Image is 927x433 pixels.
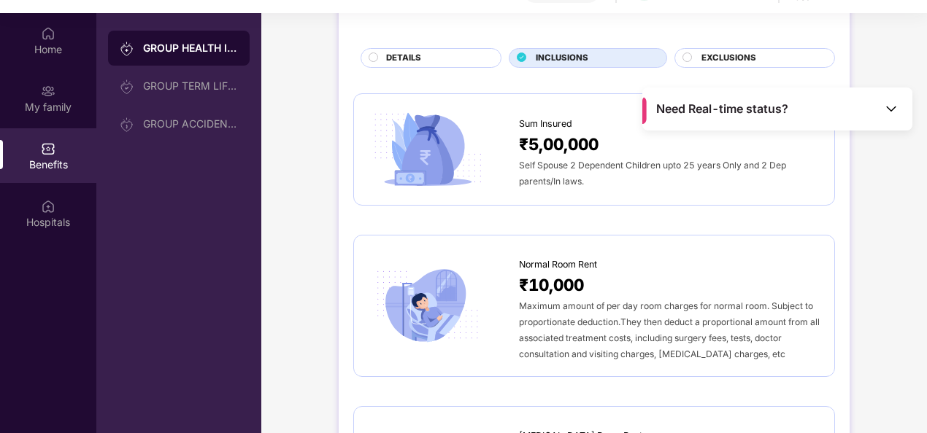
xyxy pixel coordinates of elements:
div: GROUP TERM LIFE INSURANCE [143,80,238,92]
img: icon [369,109,487,191]
img: svg+xml;base64,PHN2ZyB3aWR0aD0iMjAiIGhlaWdodD0iMjAiIHZpZXdCb3g9IjAgMCAyMCAyMCIgZmlsbD0ibm9uZSIgeG... [120,42,134,56]
img: svg+xml;base64,PHN2ZyB3aWR0aD0iMjAiIGhlaWdodD0iMjAiIHZpZXdCb3g9IjAgMCAyMCAyMCIgZmlsbD0ibm9uZSIgeG... [120,117,134,132]
span: Self Spouse 2 Dependent Children upto 25 years Only and 2 Dep parents/In laws. [519,160,786,187]
span: Maximum amount of per day room charges for normal room. Subject to proportionate deduction.They t... [519,300,820,359]
img: icon [369,265,487,347]
img: svg+xml;base64,PHN2ZyBpZD0iQmVuZWZpdHMiIHhtbG5zPSJodHRwOi8vd3d3LnczLm9yZy8yMDAwL3N2ZyIgd2lkdGg9Ij... [41,141,55,156]
span: EXCLUSIONS [701,52,756,65]
img: svg+xml;base64,PHN2ZyB3aWR0aD0iMjAiIGhlaWdodD0iMjAiIHZpZXdCb3g9IjAgMCAyMCAyMCIgZmlsbD0ibm9uZSIgeG... [120,79,134,94]
span: Sum Insured [519,117,572,131]
span: ₹10,000 [519,272,584,297]
span: DETAILS [386,52,421,65]
span: Need Real-time status? [656,101,788,117]
img: svg+xml;base64,PHN2ZyBpZD0iSG9tZSIgeG1sbnM9Imh0dHA6Ly93d3cudzMub3JnLzIwMDAvc3ZnIiB3aWR0aD0iMjAiIG... [41,26,55,41]
span: Normal Room Rent [519,257,597,272]
img: svg+xml;base64,PHN2ZyB3aWR0aD0iMjAiIGhlaWdodD0iMjAiIHZpZXdCb3g9IjAgMCAyMCAyMCIgZmlsbD0ibm9uZSIgeG... [41,84,55,98]
div: GROUP HEALTH INSURANCE [143,41,238,55]
span: INCLUSIONS [536,52,588,65]
span: ₹5,00,000 [519,131,599,157]
img: Toggle Icon [884,101,899,116]
div: GROUP ACCIDENTAL INSURANCE [143,118,238,130]
img: svg+xml;base64,PHN2ZyBpZD0iSG9zcGl0YWxzIiB4bWxucz0iaHR0cDovL3d3dy53My5vcmcvMjAwMC9zdmciIHdpZHRoPS... [41,199,55,214]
